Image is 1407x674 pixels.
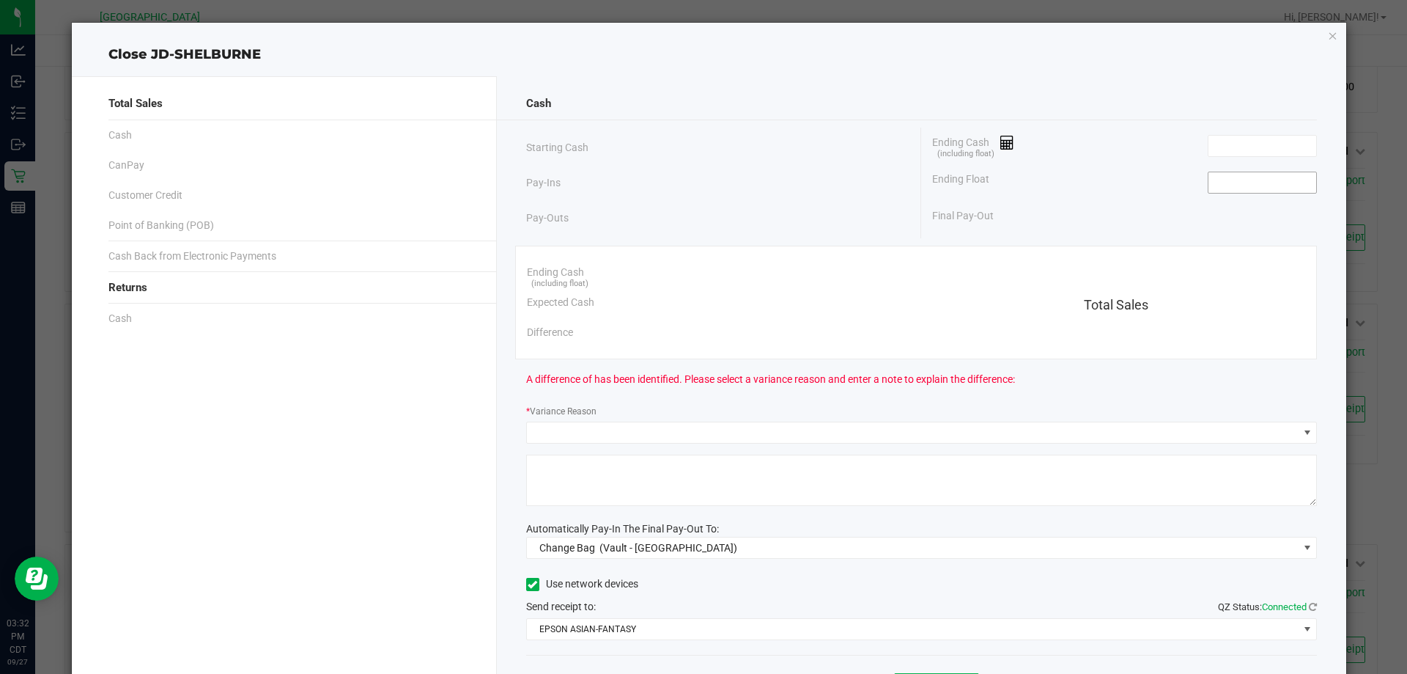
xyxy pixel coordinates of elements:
[526,405,597,418] label: Variance Reason
[526,175,561,191] span: Pay-Ins
[526,95,551,112] span: Cash
[527,295,594,310] span: Expected Cash
[15,557,59,601] iframe: Resource center
[108,158,144,173] span: CanPay
[108,95,163,112] span: Total Sales
[72,45,1347,65] div: Close JD-SHELBURNE
[527,619,1299,640] span: EPSON ASIAN-FANTASY
[108,311,132,326] span: Cash
[599,542,737,554] span: (Vault - [GEOGRAPHIC_DATA])
[526,601,596,612] span: Send receipt to:
[526,576,638,592] label: Use network devices
[108,128,132,143] span: Cash
[526,140,588,155] span: Starting Cash
[526,210,569,226] span: Pay-Outs
[108,188,182,203] span: Customer Credit
[937,148,994,161] span: (including float)
[1262,601,1307,612] span: Connected
[932,172,989,194] span: Ending Float
[527,325,573,340] span: Difference
[526,523,719,535] span: Automatically Pay-In The Final Pay-Out To:
[108,218,214,233] span: Point of Banking (POB)
[527,265,584,280] span: Ending Cash
[1084,297,1148,312] span: Total Sales
[531,278,588,290] span: (including float)
[932,135,1014,157] span: Ending Cash
[526,372,1015,387] span: A difference of has been identified. Please select a variance reason and enter a note to explain ...
[1218,601,1317,612] span: QZ Status:
[108,249,276,264] span: Cash Back from Electronic Payments
[108,272,467,304] div: Returns
[539,542,595,554] span: Change Bag
[932,208,994,224] span: Final Pay-Out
